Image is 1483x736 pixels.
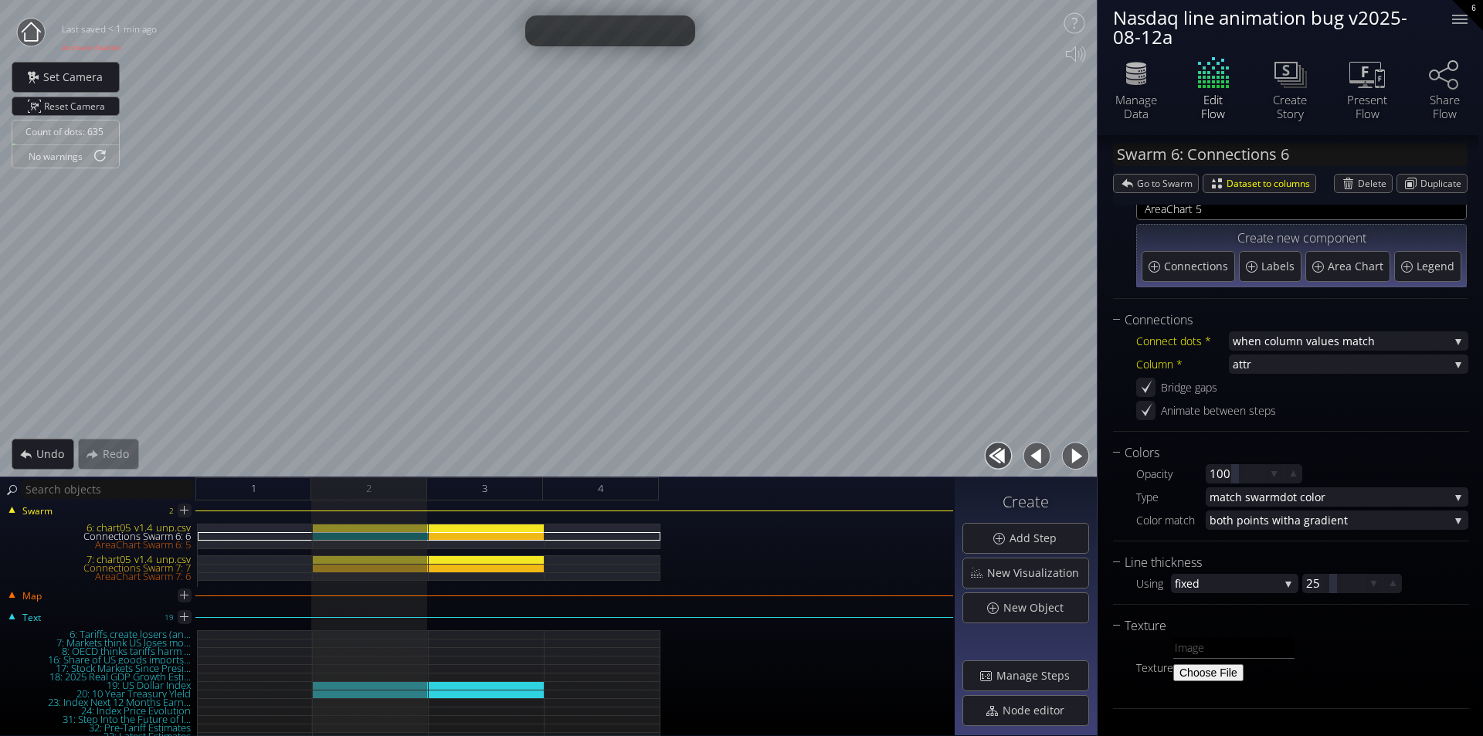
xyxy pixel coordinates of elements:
input: Image [1173,637,1295,659]
div: 23: Index Next 12 Months Earn... [2,698,197,707]
div: 31: Step Into the Future of I... [2,715,197,724]
span: when column va [1233,331,1318,351]
span: Duplicate [1420,175,1467,192]
div: Connections [1113,310,1450,330]
span: Node editor [1002,703,1074,718]
div: 32: Pre-Tariff Estimates [2,724,197,732]
span: Set Camera [42,70,112,85]
span: reaChart 5 [1151,199,1458,219]
div: Line thickness [1113,553,1450,572]
span: Legend [1417,259,1458,274]
span: A [1145,199,1151,219]
span: Reset Camera [44,97,110,115]
div: Texture [1113,616,1450,636]
span: Delete [1358,175,1392,192]
div: 7: chart05_v1.4_unp.csv [2,555,197,564]
div: 19 [165,608,174,627]
input: Search objects [22,480,193,499]
span: Undo [36,446,73,462]
div: 17: Stock Markets Since Presi... [2,664,197,673]
span: dot color [1280,487,1449,507]
div: Bridge gaps [1161,378,1217,397]
div: 8: OECD thinks tariffs harm ... [2,647,197,656]
div: Texture [1136,658,1173,677]
span: 1 [251,479,256,498]
div: Create new component [1142,229,1461,249]
div: Nasdaq line animation bug v2025-08-12a [1113,8,1433,46]
div: Create Story [1263,93,1317,120]
div: Present Flow [1340,93,1394,120]
span: New Object [1003,600,1073,616]
div: Column * [1136,354,1229,374]
div: Manage Data [1109,93,1163,120]
span: Manage Steps [996,668,1079,683]
div: Connect dots * [1136,331,1229,351]
div: 18: 2025 Real GDP Growth Esti... [2,673,197,681]
span: Text [22,611,41,625]
div: 7: Markets think US loses mo... [2,639,197,647]
div: Colors [1113,443,1450,463]
span: Area Chart [1328,259,1387,274]
div: Undo action [12,439,74,470]
h3: Create [962,493,1089,510]
div: Connections Swarm 7: 7 [2,564,197,572]
span: lues match [1318,331,1449,351]
div: Share Flow [1417,93,1471,120]
div: Using [1136,574,1171,593]
div: 2 [169,501,174,521]
div: 19: US Dollar Index [2,681,197,690]
span: 3 [482,479,487,498]
span: match swarm [1210,487,1280,507]
div: Animate between steps [1161,401,1276,420]
span: fixed [1175,574,1279,593]
span: attr [1233,354,1449,374]
span: Dataset to columns [1227,175,1315,192]
div: 20: 10 Year Treasury Yleld [2,690,197,698]
div: Opacity [1136,464,1206,483]
span: a gradient [1295,510,1449,530]
span: Labels [1261,259,1298,274]
div: AreaChart Swarm 6: 5 [2,541,197,549]
div: 6: chart05_v1.4_unp.csv [2,524,197,532]
span: Swarm [22,504,53,518]
div: 6: Tariffs create losers (an... [2,630,197,639]
div: Type [1136,487,1206,507]
div: 24: Index Price Evolution [2,707,197,715]
span: 2 [366,479,372,498]
span: Map [22,589,42,603]
div: Connections Swarm 6: 6 [2,532,197,541]
div: 16: Share of US goods imports... [2,656,197,664]
span: Go to Swarm [1137,175,1198,192]
span: 4 [598,479,603,498]
div: Color match [1136,510,1206,530]
span: Connections [1164,259,1232,274]
span: New Visualization [986,565,1088,581]
span: Add Step [1009,531,1066,546]
div: AreaChart Swarm 7: 6 [2,572,197,581]
span: both points with [1210,510,1295,530]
